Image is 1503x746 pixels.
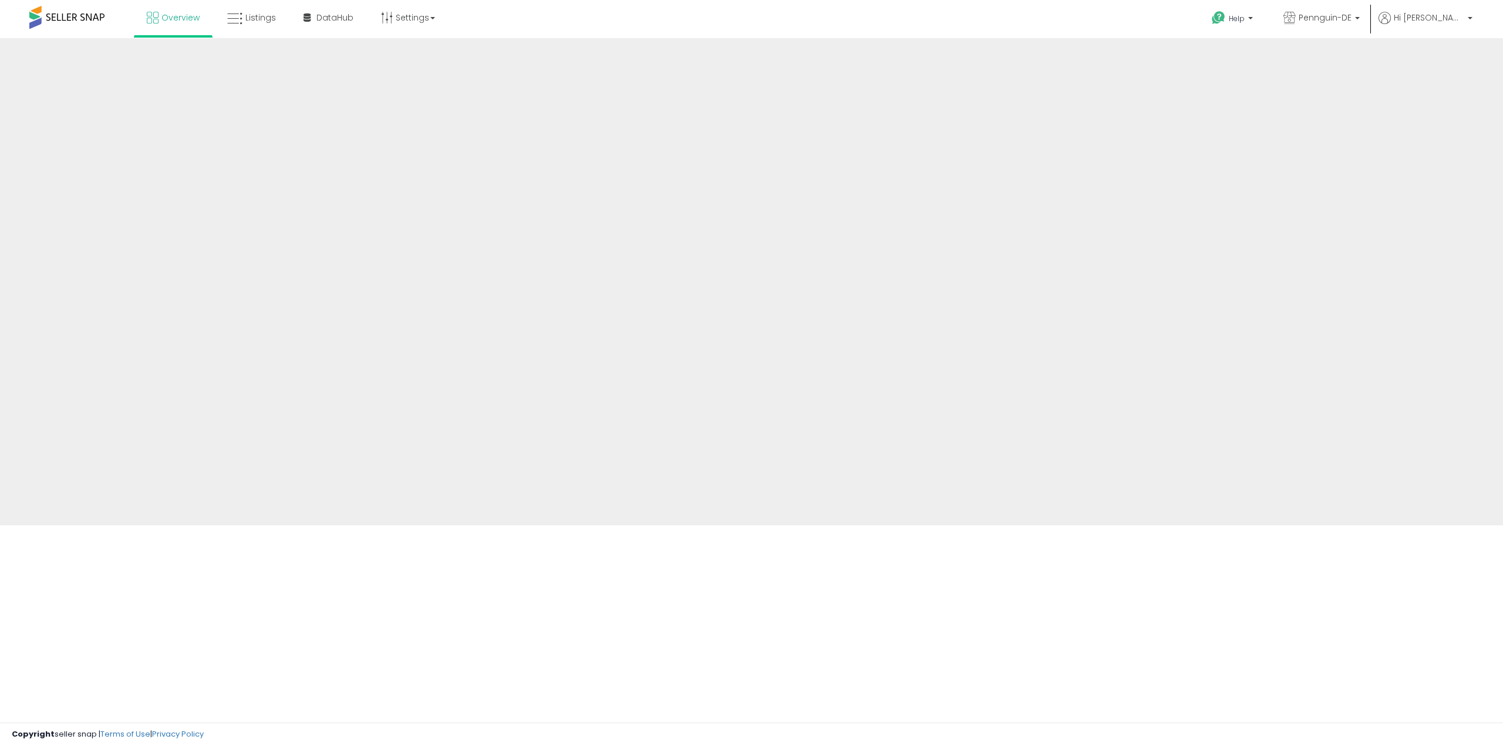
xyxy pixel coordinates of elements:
span: Overview [161,12,200,23]
span: DataHub [316,12,353,23]
a: Hi [PERSON_NAME] [1379,12,1472,38]
i: Get Help [1211,11,1226,25]
span: Help [1229,13,1245,23]
a: Help [1202,2,1265,38]
span: Pennguin-DE [1299,12,1352,23]
span: Hi [PERSON_NAME] [1394,12,1464,23]
span: Listings [245,12,276,23]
